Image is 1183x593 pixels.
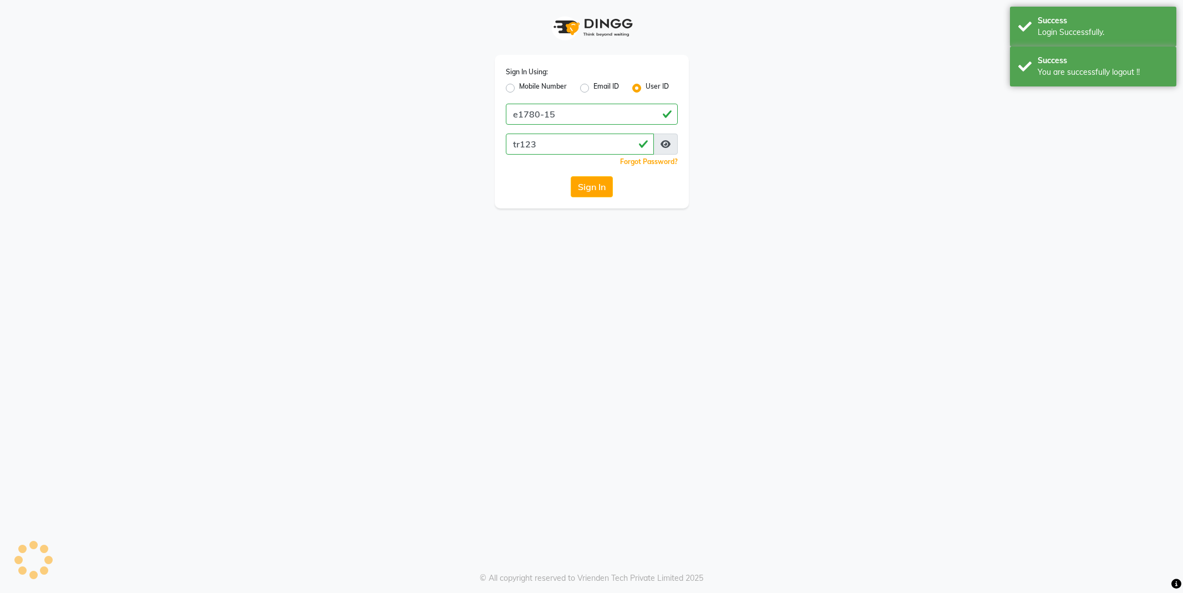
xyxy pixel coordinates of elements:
div: Login Successfully. [1038,27,1168,38]
a: Forgot Password? [620,157,678,166]
div: You are successfully logout !! [1038,67,1168,78]
input: Username [506,134,654,155]
label: Email ID [593,81,619,95]
label: User ID [646,81,669,95]
div: Success [1038,55,1168,67]
div: Success [1038,15,1168,27]
img: logo1.svg [547,11,636,44]
label: Sign In Using: [506,67,548,77]
button: Sign In [571,176,613,197]
label: Mobile Number [519,81,567,95]
input: Username [506,104,678,125]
